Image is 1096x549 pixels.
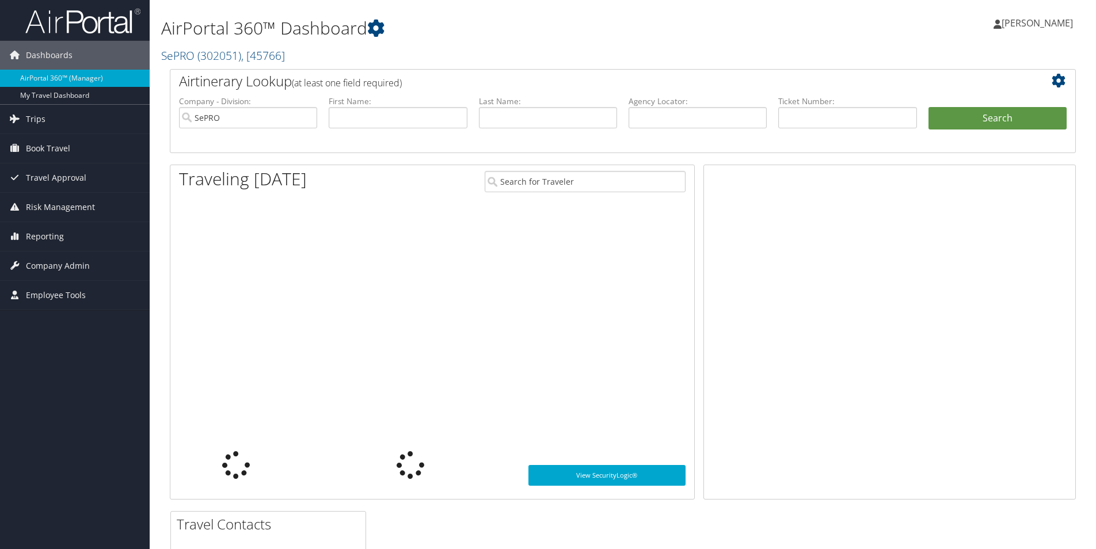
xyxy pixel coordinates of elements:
[778,96,916,107] label: Ticket Number:
[197,48,241,63] span: ( 302051 )
[26,134,70,163] span: Book Travel
[1002,17,1073,29] span: [PERSON_NAME]
[161,16,777,40] h1: AirPortal 360™ Dashboard
[179,167,307,191] h1: Traveling [DATE]
[241,48,285,63] span: , [ 45766 ]
[479,96,617,107] label: Last Name:
[994,6,1084,40] a: [PERSON_NAME]
[179,96,317,107] label: Company - Division:
[292,77,402,89] span: (at least one field required)
[25,7,140,35] img: airportal-logo.png
[26,163,86,192] span: Travel Approval
[26,251,90,280] span: Company Admin
[329,96,467,107] label: First Name:
[629,96,767,107] label: Agency Locator:
[179,71,991,91] h2: Airtinerary Lookup
[26,281,86,310] span: Employee Tools
[26,222,64,251] span: Reporting
[161,48,285,63] a: SePRO
[177,514,366,534] h2: Travel Contacts
[26,41,73,70] span: Dashboards
[928,107,1067,130] button: Search
[26,193,95,222] span: Risk Management
[26,105,45,134] span: Trips
[485,171,686,192] input: Search for Traveler
[528,465,686,486] a: View SecurityLogic®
